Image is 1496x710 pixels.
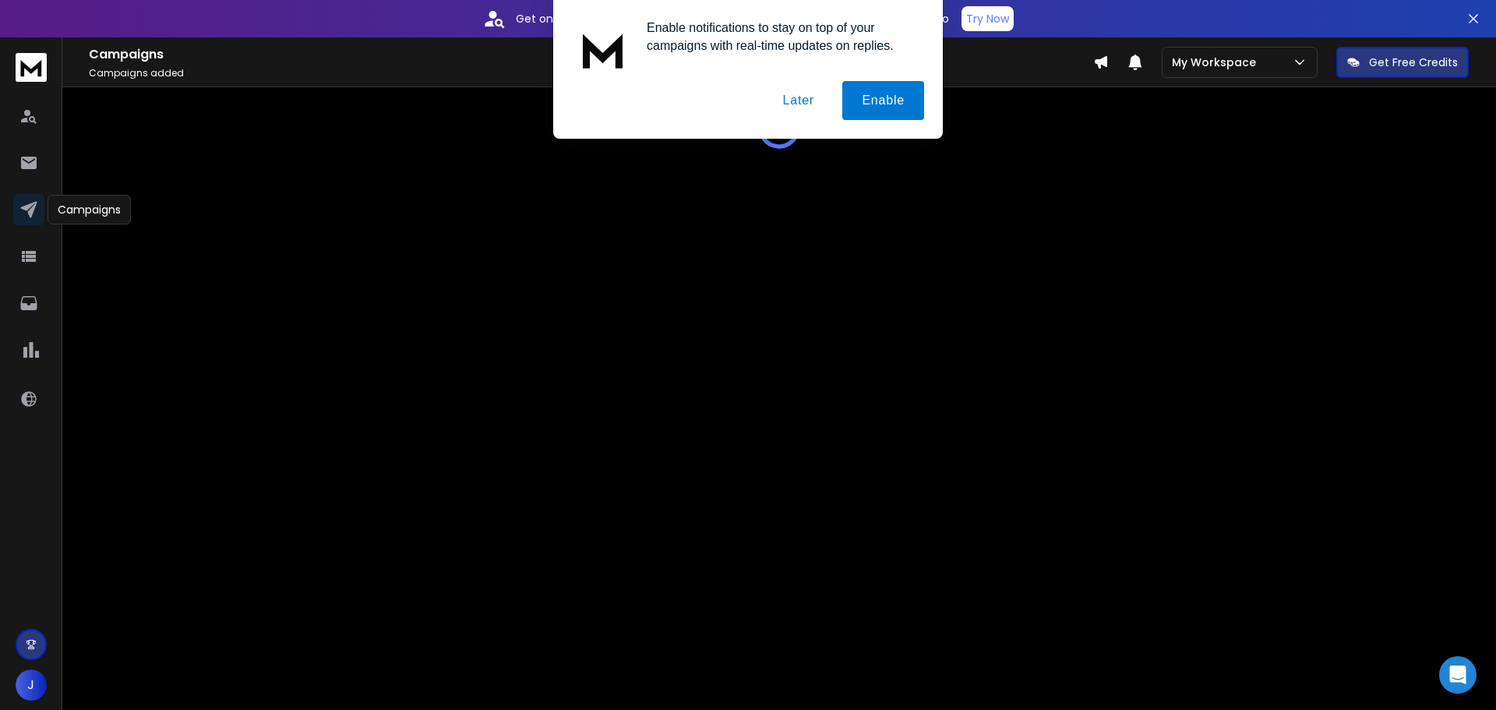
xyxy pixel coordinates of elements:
div: Open Intercom Messenger [1439,656,1477,694]
img: notification icon [572,19,634,81]
button: Enable [842,81,924,120]
button: J [16,669,47,701]
div: Campaigns [48,195,131,224]
div: Enable notifications to stay on top of your campaigns with real-time updates on replies. [634,19,924,55]
button: Later [763,81,833,120]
